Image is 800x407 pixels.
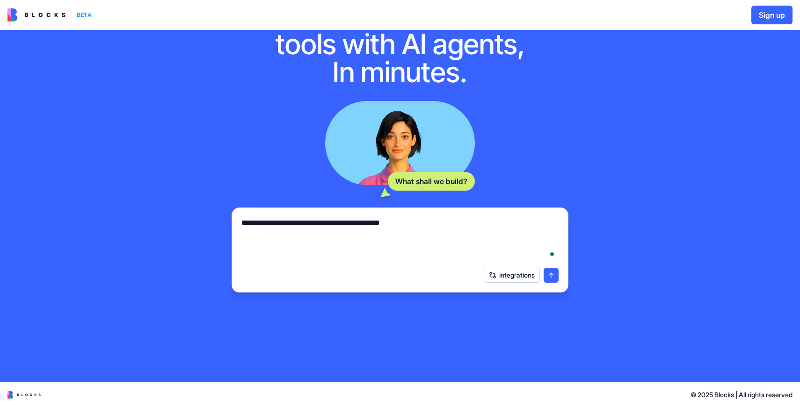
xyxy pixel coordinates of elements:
[241,217,559,262] textarea: To enrich screen reader interactions, please activate Accessibility in Grammarly extension settings
[73,8,95,21] div: BETA
[388,172,475,191] div: What shall we build?
[7,391,41,399] img: logo
[484,268,540,283] button: Integrations
[7,8,95,21] a: BETA
[7,8,65,21] img: logo
[691,390,793,400] span: © 2025 Blocks | All rights reserved
[265,2,535,86] h1: Your dream work tools with AI agents, In minutes.
[751,6,793,24] button: Sign up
